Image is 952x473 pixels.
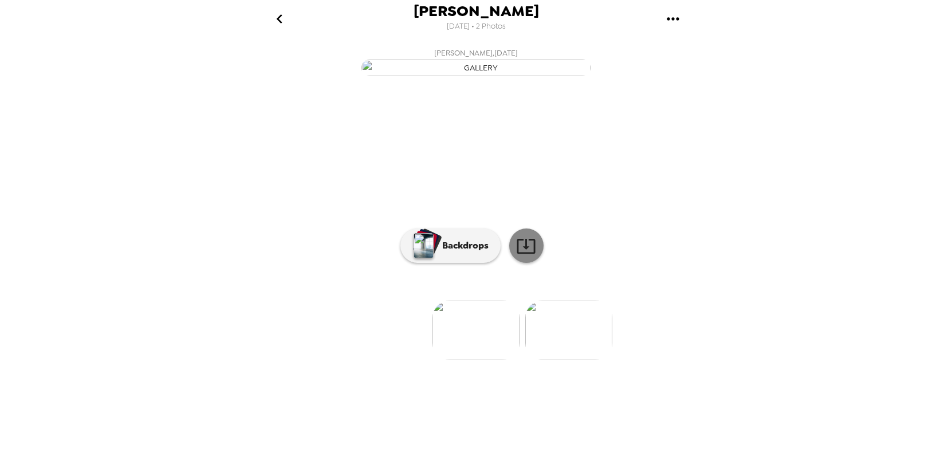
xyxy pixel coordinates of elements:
img: gallery [361,60,591,76]
span: [PERSON_NAME] , [DATE] [434,46,518,60]
span: [PERSON_NAME] [414,3,539,19]
img: gallery [525,301,612,360]
p: Backdrops [436,239,489,253]
button: Backdrops [400,228,501,263]
button: [PERSON_NAME],[DATE] [247,43,705,80]
img: gallery [432,301,520,360]
span: [DATE] • 2 Photos [447,19,506,34]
